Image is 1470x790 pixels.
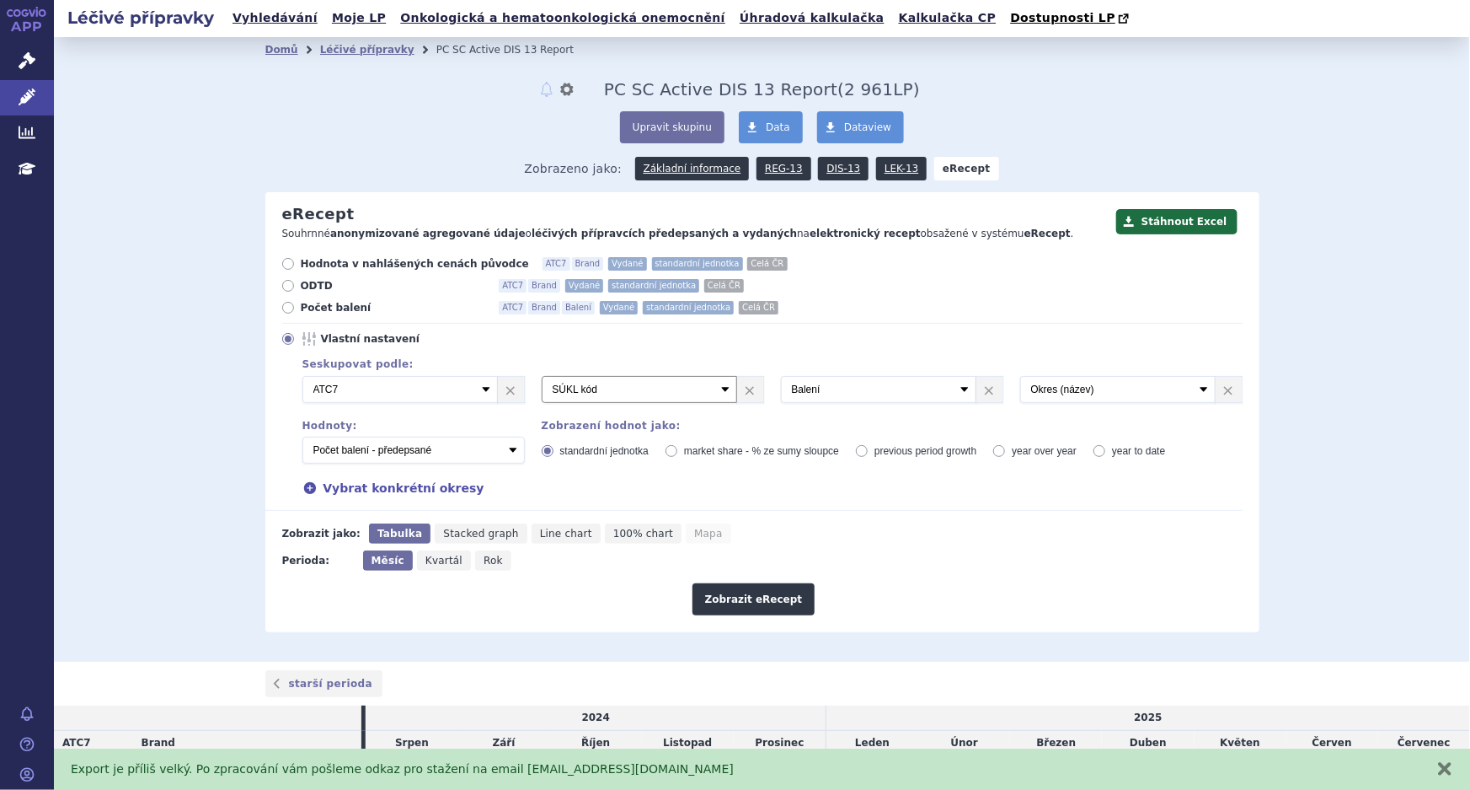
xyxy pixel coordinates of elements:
span: ATC7 [62,737,91,749]
button: Stáhnout Excel [1116,209,1237,234]
div: Zobrazit jako: [282,524,361,544]
div: Seskupovat podle: [286,358,1243,370]
a: Úhradová kalkulačka [735,7,890,30]
span: Celá ČR [704,279,744,293]
div: 2 [286,376,1243,403]
a: LEK-13 [876,157,927,180]
span: 2 961 [844,79,893,99]
td: Září [458,731,550,756]
a: Domů [265,44,298,56]
div: Perioda: [282,551,355,571]
span: Kvartál [425,555,462,567]
a: Onkologická a hematoonkologická onemocnění [395,7,730,30]
span: Vlastní nastavení [321,332,506,346]
span: Line chart [540,528,592,540]
button: Upravit skupinu [620,111,724,143]
td: Březen [1010,731,1102,756]
a: DIS-13 [818,157,869,180]
span: Tabulka [377,528,422,540]
span: Brand [142,737,175,749]
span: previous period growth [874,445,976,457]
span: market share - % ze sumy sloupce [684,445,839,457]
td: Srpen [366,731,457,756]
div: Zobrazení hodnot jako: [542,420,1243,432]
a: × [498,377,524,402]
span: Měsíc [372,555,404,567]
a: Moje LP [327,7,391,30]
span: Vydané [565,279,603,293]
span: year over year [1012,445,1077,457]
span: Celá ČR [747,257,787,271]
span: standardní jednotka [560,445,649,457]
strong: eRecept [934,157,999,180]
a: Kalkulačka CP [894,7,1002,30]
a: Dostupnosti LP [1005,7,1137,30]
a: starší perioda [265,670,383,697]
a: × [976,377,1002,402]
span: Vydané [600,301,638,314]
span: Celá ČR [739,301,778,314]
span: Mapa [694,528,722,540]
h2: eRecept [282,205,355,223]
span: Zobrazeno jako: [524,157,622,180]
span: Brand [528,279,560,293]
a: Dataview [817,111,904,143]
span: Dostupnosti LP [1010,11,1115,24]
td: Listopad [642,731,734,756]
strong: elektronický recept [810,228,921,239]
td: Prosinec [734,731,826,756]
span: year to date [1112,445,1165,457]
strong: anonymizované agregované údaje [330,228,526,239]
td: 2024 [366,706,826,730]
td: Duben [1102,731,1194,756]
td: Leden [826,731,919,756]
td: Říjen [550,731,642,756]
a: Vyhledávání [227,7,323,30]
td: Červen [1286,731,1378,756]
span: Data [766,121,790,133]
button: nastavení [559,79,575,99]
a: Základní informace [635,157,750,180]
h2: Léčivé přípravky [54,6,227,30]
span: Stacked graph [443,528,518,540]
button: Zobrazit eRecept [692,583,815,615]
span: Hodnota v nahlášených cenách původce [301,257,529,271]
span: ATC7 [499,301,527,314]
span: Brand [572,257,604,271]
span: PC SC Active DIS 13 Report [604,79,837,99]
span: ( LP) [837,79,920,99]
span: Brand [528,301,560,314]
span: Dataview [844,121,891,133]
span: Počet balení [301,301,486,314]
a: × [1216,377,1242,402]
a: Data [739,111,803,143]
span: standardní jednotka [643,301,734,314]
a: REG-13 [756,157,811,180]
span: ODTD [301,279,486,293]
button: notifikace [538,79,555,99]
td: 2025 [826,706,1470,730]
span: ATC7 [499,279,527,293]
div: Vybrat konkrétní okresy [286,479,1243,497]
td: Květen [1195,731,1286,756]
p: Souhrnné o na obsažené v systému . [282,227,1108,241]
strong: léčivých přípravcích předepsaných a vydaných [532,228,797,239]
span: Vydané [608,257,646,271]
span: standardní jednotka [652,257,743,271]
span: Rok [484,555,503,567]
a: Léčivé přípravky [320,44,414,56]
td: Červenec [1378,731,1470,756]
td: Únor [918,731,1010,756]
div: Hodnoty: [302,420,525,432]
span: ATC7 [543,257,570,271]
span: standardní jednotka [608,279,699,293]
div: Export je příliš velký. Po zpracování vám pošleme odkaz pro stažení na email [EMAIL_ADDRESS][DOMA... [71,760,1419,778]
a: × [737,377,763,402]
li: PC SC Active DIS 13 Report [436,37,596,62]
button: zavřít [1436,760,1453,777]
span: 100% chart [613,528,673,540]
span: Balení [562,301,595,314]
strong: eRecept [1024,228,1071,239]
